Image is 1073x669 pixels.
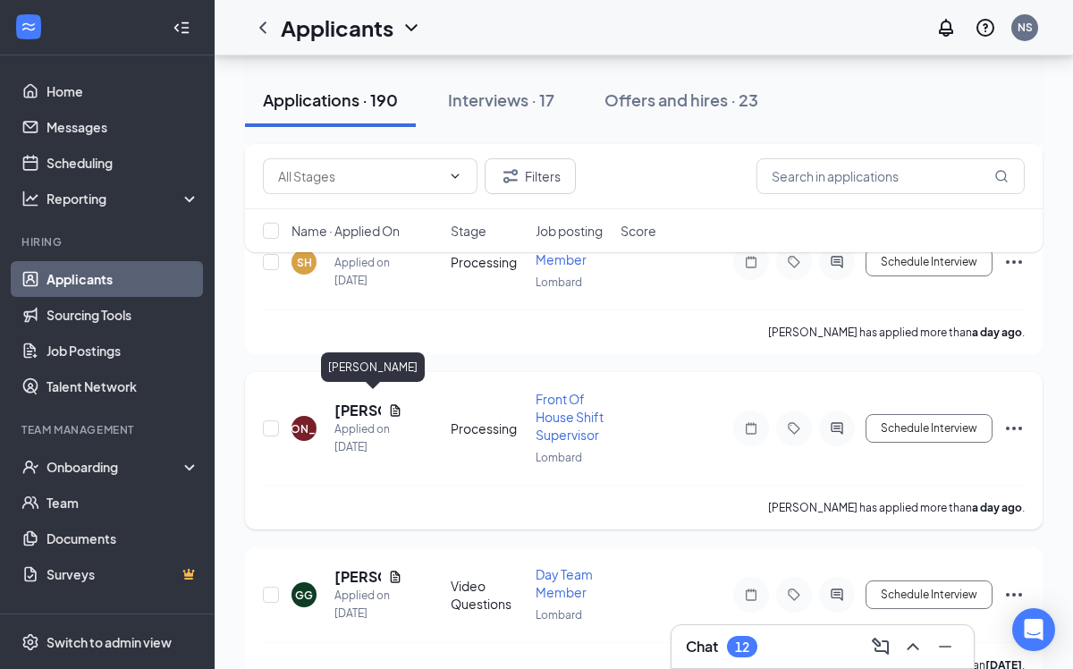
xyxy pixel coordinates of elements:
[258,421,351,436] div: [PERSON_NAME]
[451,419,525,437] div: Processing
[1012,608,1055,651] div: Open Intercom Messenger
[866,632,895,661] button: ComposeMessage
[768,500,1025,515] p: [PERSON_NAME] has applied more than .
[46,458,184,476] div: Onboarding
[46,261,199,297] a: Applicants
[173,19,190,37] svg: Collapse
[500,165,521,187] svg: Filter
[604,89,758,111] div: Offers and hires · 23
[783,421,805,436] svg: Tag
[735,639,749,655] div: 12
[448,89,554,111] div: Interviews · 17
[46,190,200,207] div: Reporting
[46,368,199,404] a: Talent Network
[536,275,582,289] span: Lombard
[321,352,425,382] div: [PERSON_NAME]
[536,608,582,622] span: Lombard
[46,333,199,368] a: Job Postings
[866,580,993,609] button: Schedule Interview
[46,73,199,109] a: Home
[768,325,1025,340] p: [PERSON_NAME] has applied more than .
[934,636,956,657] svg: Minimize
[448,169,462,183] svg: ChevronDown
[826,421,848,436] svg: ActiveChat
[536,391,604,443] span: Front Of House Shift Supervisor
[21,458,39,476] svg: UserCheck
[46,485,199,521] a: Team
[902,636,924,657] svg: ChevronUp
[1003,418,1025,439] svg: Ellipses
[295,588,313,603] div: GG
[20,18,38,36] svg: WorkstreamLogo
[536,566,593,600] span: Day Team Member
[451,577,525,613] div: Video Questions
[451,222,486,240] span: Stage
[485,158,576,194] button: Filter Filters
[334,587,402,622] div: Applied on [DATE]
[21,633,39,651] svg: Settings
[46,109,199,145] a: Messages
[1003,584,1025,605] svg: Ellipses
[621,222,656,240] span: Score
[252,17,274,38] svg: ChevronLeft
[972,326,1022,339] b: a day ago
[21,234,196,250] div: Hiring
[388,570,402,584] svg: Document
[278,166,441,186] input: All Stages
[536,451,582,464] span: Lombard
[975,17,996,38] svg: QuestionInfo
[334,420,402,456] div: Applied on [DATE]
[686,637,718,656] h3: Chat
[1018,20,1033,35] div: NS
[46,145,199,181] a: Scheduling
[401,17,422,38] svg: ChevronDown
[334,254,402,290] div: Applied on [DATE]
[46,556,199,592] a: SurveysCrown
[21,422,196,437] div: Team Management
[263,89,398,111] div: Applications · 190
[740,421,762,436] svg: Note
[870,636,891,657] svg: ComposeMessage
[756,158,1025,194] input: Search in applications
[334,401,381,420] h5: [PERSON_NAME]
[46,521,199,556] a: Documents
[935,17,957,38] svg: Notifications
[931,632,959,661] button: Minimize
[46,297,199,333] a: Sourcing Tools
[46,633,172,651] div: Switch to admin view
[826,588,848,602] svg: ActiveChat
[388,403,402,418] svg: Document
[972,501,1022,514] b: a day ago
[281,13,393,43] h1: Applicants
[291,222,400,240] span: Name · Applied On
[536,222,603,240] span: Job posting
[334,567,381,587] h5: [PERSON_NAME]
[21,190,39,207] svg: Analysis
[740,588,762,602] svg: Note
[994,169,1009,183] svg: MagnifyingGlass
[866,414,993,443] button: Schedule Interview
[783,588,805,602] svg: Tag
[899,632,927,661] button: ChevronUp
